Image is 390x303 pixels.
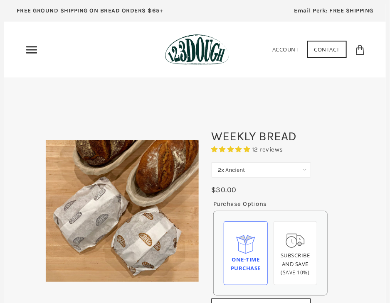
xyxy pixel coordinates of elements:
img: 123Dough Bakery [165,34,229,65]
span: 12 reviews [252,146,283,153]
legend: Purchase Options [213,199,267,209]
p: FREE GROUND SHIPPING ON BREAD ORDERS $65+ [17,6,163,15]
nav: Primary [25,43,38,56]
a: Account [272,46,299,53]
div: One-time Purchase [231,255,261,273]
a: Contact [307,41,347,58]
h1: WEEKLY BREAD [205,123,317,149]
span: Subscribe and save [281,252,310,268]
span: 4.92 stars [211,146,252,153]
a: Email Perk: FREE SHIPPING [282,4,386,22]
span: Email Perk: FREE SHIPPING [294,7,374,14]
a: FREE GROUND SHIPPING ON BREAD ORDERS $65+ [4,4,176,22]
img: WEEKLY BREAD [46,140,199,282]
div: $30.00 [211,184,237,196]
span: (Save 10%) [281,269,310,276]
